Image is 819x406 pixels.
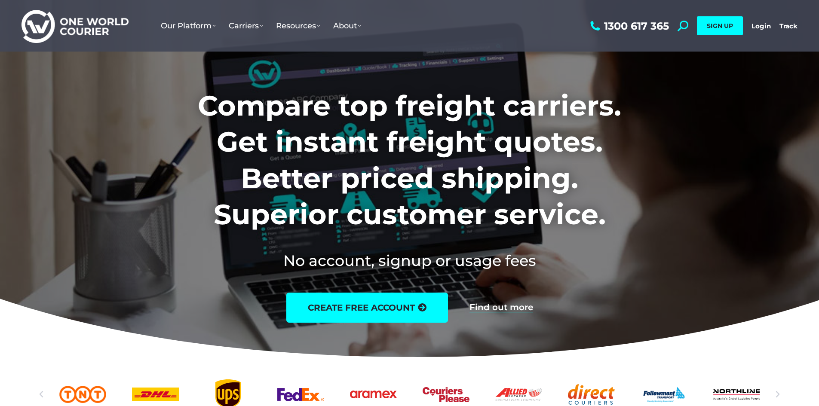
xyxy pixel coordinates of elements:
a: About [327,12,368,39]
a: Login [752,22,771,30]
span: SIGN UP [707,22,733,30]
a: Track [779,22,798,30]
h1: Compare top freight carriers. Get instant freight quotes. Better priced shipping. Superior custom... [141,88,678,233]
a: Resources [270,12,327,39]
img: One World Courier [21,9,129,43]
a: SIGN UP [697,16,743,35]
span: Our Platform [161,21,216,31]
a: Carriers [222,12,270,39]
span: Carriers [229,21,263,31]
a: create free account [286,293,448,323]
a: 1300 617 365 [588,21,669,31]
span: Resources [276,21,320,31]
a: Find out more [469,303,533,312]
h2: No account, signup or usage fees [141,250,678,271]
span: About [333,21,361,31]
a: Our Platform [154,12,222,39]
